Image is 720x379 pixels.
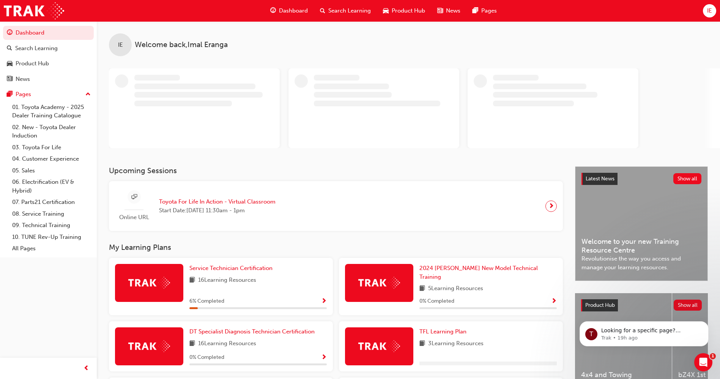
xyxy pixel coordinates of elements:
[9,220,94,231] a: 09. Technical Training
[320,6,325,16] span: search-icon
[581,173,701,185] a: Latest NewsShow all
[9,196,94,208] a: 07. Parts21 Certification
[586,175,614,182] span: Latest News
[419,327,469,336] a: TFL Learning Plan
[358,340,400,352] img: Trak
[419,297,454,306] span: 0 % Completed
[3,26,94,40] a: Dashboard
[321,353,327,362] button: Show Progress
[279,6,308,15] span: Dashboard
[9,101,94,122] a: 01. Toyota Academy - 2025 Dealer Training Catalogue
[419,265,538,280] span: 2024 [PERSON_NAME] New Model Technical Training
[84,364,89,373] span: prev-icon
[9,142,94,153] a: 03. Toyota For Life
[383,6,389,16] span: car-icon
[4,2,64,19] img: Trak
[9,122,94,142] a: 02. New - Toyota Dealer Induction
[131,193,137,202] span: sessionType_ONLINE_URL-icon
[189,297,224,306] span: 6 % Completed
[9,165,94,177] a: 05. Sales
[321,298,327,305] span: Show Progress
[118,41,123,49] span: IE
[466,3,503,19] a: pages-iconPages
[115,187,557,225] a: Online URLToyota For Life In Action - Virtual ClassroomStart Date:[DATE] 11:30am - 1pm
[109,166,563,175] h3: Upcoming Sessions
[3,24,94,87] button: DashboardSearch LearningProduct HubNews
[189,265,273,272] span: Service Technician Certification
[198,339,256,349] span: 16 Learning Resources
[159,206,276,215] span: Start Date: [DATE] 11:30am - 1pm
[321,297,327,306] button: Show Progress
[321,354,327,361] span: Show Progress
[7,45,12,52] span: search-icon
[9,231,94,243] a: 10. TUNE Rev-Up Training
[3,41,94,55] a: Search Learning
[428,284,483,294] span: 5 Learning Resources
[159,197,276,206] span: Toyota For Life In Action - Virtual Classroom
[109,243,563,252] h3: My Learning Plans
[419,328,466,335] span: TFL Learning Plan
[314,3,377,19] a: search-iconSearch Learning
[581,237,701,254] span: Welcome to your new Training Resource Centre
[189,328,315,335] span: DT Specialist Diagnosis Technician Certification
[189,353,224,362] span: 0 % Completed
[419,339,425,349] span: book-icon
[581,254,701,272] span: Revolutionise the way you access and manage your learning resources.
[419,284,425,294] span: book-icon
[568,305,720,358] iframe: Intercom notifications message
[189,339,195,349] span: book-icon
[437,6,443,16] span: news-icon
[3,72,94,86] a: News
[115,213,153,222] span: Online URL
[189,264,276,273] a: Service Technician Certification
[419,264,557,281] a: 2024 [PERSON_NAME] New Model Technical Training
[585,302,615,308] span: Product Hub
[392,6,425,15] span: Product Hub
[16,59,49,68] div: Product Hub
[85,90,91,99] span: up-icon
[581,299,702,311] a: Product HubShow all
[707,6,712,15] span: IE
[9,176,94,196] a: 06. Electrification (EV & Hybrid)
[189,327,318,336] a: DT Specialist Diagnosis Technician Certification
[551,297,557,306] button: Show Progress
[128,277,170,289] img: Trak
[16,75,30,84] div: News
[673,173,702,184] button: Show all
[9,208,94,220] a: 08. Service Training
[431,3,466,19] a: news-iconNews
[710,353,716,359] span: 1
[7,91,13,98] span: pages-icon
[481,6,497,15] span: Pages
[270,6,276,16] span: guage-icon
[189,276,195,285] span: book-icon
[358,277,400,289] img: Trak
[128,340,170,352] img: Trak
[16,90,31,99] div: Pages
[198,276,256,285] span: 16 Learning Resources
[694,353,712,371] iframe: Intercom live chat
[7,60,13,67] span: car-icon
[428,339,484,349] span: 3 Learning Resources
[9,243,94,254] a: All Pages
[377,3,431,19] a: car-iconProduct Hub
[3,57,94,71] a: Product Hub
[575,166,708,281] a: Latest NewsShow allWelcome to your new Training Resource CentreRevolutionise the way you access a...
[703,4,716,17] button: IE
[328,6,371,15] span: Search Learning
[264,3,314,19] a: guage-iconDashboard
[674,300,702,311] button: Show all
[15,44,58,53] div: Search Learning
[446,6,460,15] span: News
[3,87,94,101] button: Pages
[7,30,13,36] span: guage-icon
[551,298,557,305] span: Show Progress
[135,41,228,49] span: Welcome back , Imal Eranga
[473,6,478,16] span: pages-icon
[9,153,94,165] a: 04. Customer Experience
